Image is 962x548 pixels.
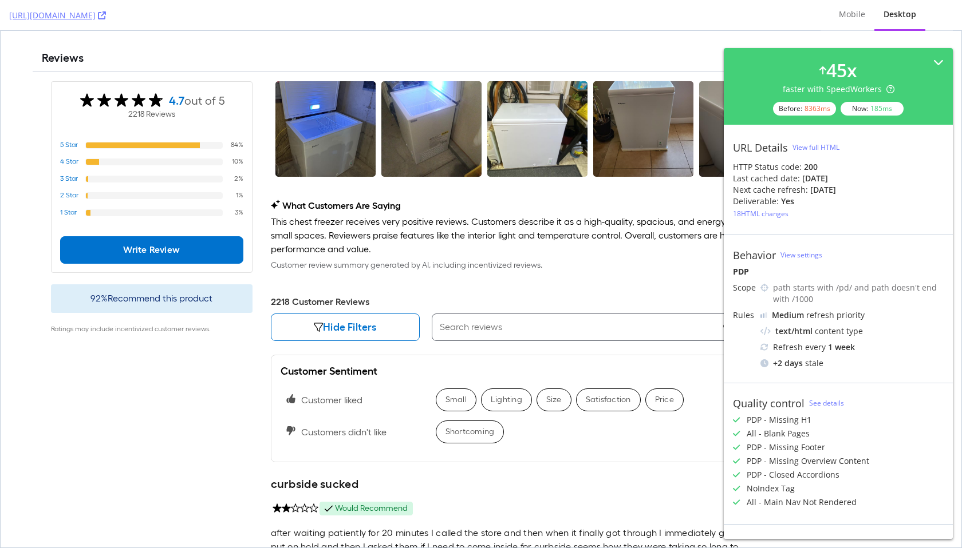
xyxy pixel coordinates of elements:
div: Rules [733,309,756,321]
div: Mobile [839,9,865,20]
div: Medium [772,309,804,321]
a: [URL][DOMAIN_NAME] [9,10,106,21]
div: faster with SpeedWorkers [783,84,894,95]
div: 185 ms [870,104,892,113]
p: Ratings may include incentivized customer reviews. [50,293,252,303]
div: PDP [733,266,944,277]
div: 2218 Reviews [60,78,243,89]
div: All - Blank Pages [747,428,810,439]
div: Yes [781,196,794,207]
div: HTTP Status code: [733,161,944,173]
div: 1 Star [60,177,85,185]
div: 18 HTML changes [733,209,788,219]
div: NoIndex Tag [747,483,795,494]
span: satisfaction [585,364,630,374]
div: 1% [222,160,243,168]
div: PDP - Missing H1 [747,414,811,426]
div: PDP - Missing Footer [747,442,825,453]
a: View settings [780,250,822,260]
div: text/html [775,325,813,337]
div: Scope [733,282,756,293]
div: 2 Star [60,160,85,168]
button: Uploaded Image [487,50,587,146]
div: path starts with /pd/ and path doesn't end with /1000 [773,282,944,305]
div: [DATE] [802,173,828,184]
span: shortcoming [445,396,494,406]
p: after waiting patiently for 20 minutes I called the store and then when it finally got through I ... [270,486,742,537]
span: 2 out of 5 stars [270,470,319,486]
button: Uploaded Image [275,50,375,146]
div: [DATE] [810,184,836,196]
div: + 68 images [826,85,881,117]
span: small [445,364,466,374]
div: 3% [222,177,243,185]
strong: 200 [804,161,818,172]
span: out of 5 [168,63,224,77]
div: 1 week [828,341,855,353]
div: Last cached date: [733,173,800,184]
div: Behavior [733,249,776,261]
span: [DATE] [759,458,910,470]
i: 92% [90,262,107,273]
input: Search reviews [430,289,711,303]
div: 3 Star [60,144,85,152]
span: Customer review summary generated by AI, including incentivized reviews. [270,229,542,239]
button: View full HTML [793,138,839,157]
span: price [655,364,673,374]
span: lighting [490,364,522,374]
span: Would Recommend [319,471,412,485]
div: refresh priority [772,309,865,321]
button: Uploaded Image [381,50,481,146]
button: title [716,285,739,308]
div: Recommend this product [50,253,252,282]
div: 2% [222,144,243,152]
span: Hide Filters [289,289,400,303]
b: 4.7 [168,63,184,77]
span: Reviews [41,13,83,41]
p: curbside sucked [270,445,742,461]
div: PDP - Closed Accordions [747,469,839,481]
span: size [546,364,561,374]
span: shay [759,445,910,456]
div: Refresh every [760,341,944,353]
select: cgcSortSelect [750,283,910,310]
button: Uploaded Image [699,50,799,146]
div: 2218 Customer Reviews [270,255,911,283]
div: content type [760,325,944,337]
div: 45 x [826,57,857,84]
div: All - Main Nav Not Rendered [747,497,857,508]
div: 84% [222,110,243,118]
div: Quality control [733,397,805,410]
button: 18HTML changes [733,207,788,221]
div: Before: [773,102,836,116]
div: URL Details [733,141,788,154]
a: See details [809,398,844,408]
h5: What Customers Are Saying [270,168,911,182]
div: 10% [222,126,243,134]
div: PDP - Missing Overview Content [747,455,869,467]
div: Deliverable: [733,196,779,207]
span: Write Review [78,212,224,226]
div: 5 Star [60,110,85,118]
p: Customer Sentiment [280,333,377,347]
div: 4 Star [60,126,85,134]
button: Compact Image [593,50,693,146]
div: 8363 ms [805,104,830,113]
p: This chest freezer receives very positive reviews. Customers describe it as a high-quality, spaci... [270,184,911,225]
span: Customer liked [295,364,362,375]
div: + 2 days [773,358,803,369]
span: Customers didn't like [295,396,386,407]
div: View full HTML [793,142,839,152]
div: Now: [841,102,904,116]
div: Next cache refresh: [733,184,808,196]
div: Desktop [884,9,916,20]
div: stale [760,358,944,369]
img: j32suk7ufU7viAAAAAElFTkSuQmCC [760,312,767,318]
button: Reviews [32,13,929,41]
